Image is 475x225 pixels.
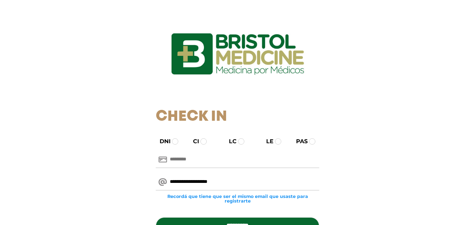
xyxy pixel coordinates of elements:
label: LE [260,137,274,146]
h1: Check In [156,108,319,126]
img: logo_ingresarbristol.jpg [143,8,333,100]
label: CI [187,137,199,146]
small: Recordá que tiene que ser el mismo email que usaste para registrarte [156,194,319,203]
label: DNI [153,137,171,146]
label: LC [223,137,237,146]
label: PAS [290,137,308,146]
